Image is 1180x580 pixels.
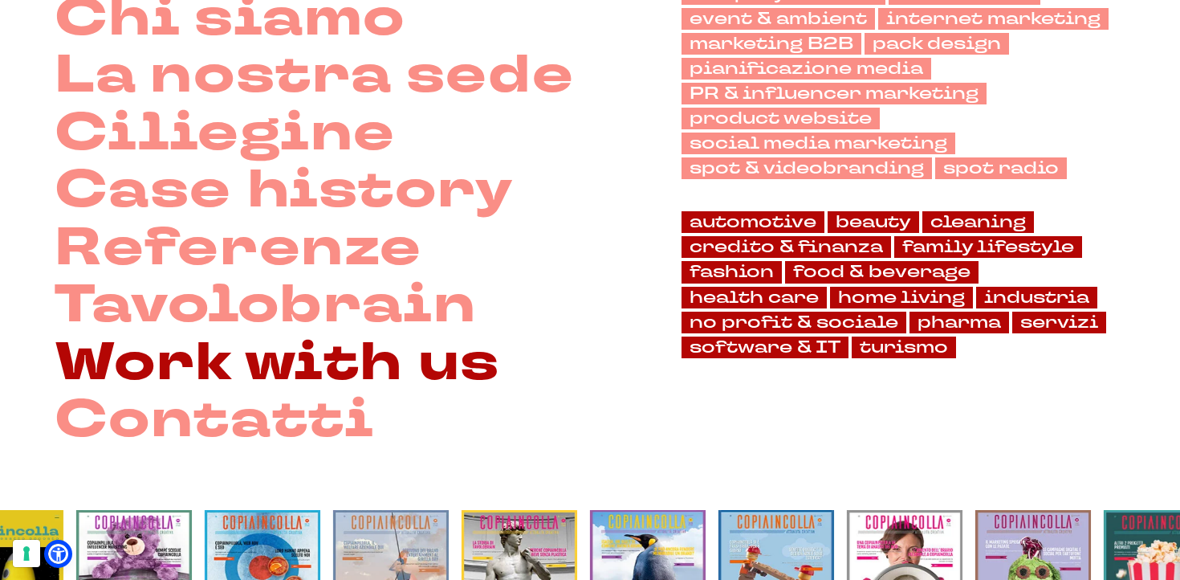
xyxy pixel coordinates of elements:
[865,33,1009,55] a: pack design
[830,287,973,308] a: home living
[55,277,476,335] a: Tavolobrain
[935,157,1067,179] a: spot radio
[909,312,1009,333] a: pharma
[682,108,880,129] a: product website
[55,162,514,220] a: Case history
[682,58,931,80] a: pianificazione media
[682,261,782,283] a: fashion
[682,8,875,30] a: event & ambient
[682,133,955,154] a: social media marketing
[1012,312,1106,333] a: servizi
[682,236,891,258] a: credito & finanza
[682,337,848,358] a: software & IT
[852,337,956,358] a: turismo
[976,287,1097,308] a: industria
[55,335,500,393] a: Work with us
[55,392,374,450] a: Contatti
[55,105,396,163] a: Ciliegine
[55,220,422,278] a: Referenze
[682,157,932,179] a: spot & videobranding
[682,33,861,55] a: marketing B2B
[682,211,824,233] a: automotive
[922,211,1034,233] a: cleaning
[682,83,987,104] a: PR & influencer marketing
[13,540,40,567] button: Le tue preferenze relative al consenso per le tecnologie di tracciamento
[894,236,1082,258] a: family lifestyle
[828,211,919,233] a: beauty
[682,312,906,333] a: no profit & sociale
[785,261,979,283] a: food & beverage
[55,47,574,105] a: La nostra sede
[682,287,827,308] a: health care
[48,544,68,564] a: Open Accessibility Menu
[878,8,1109,30] a: internet marketing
